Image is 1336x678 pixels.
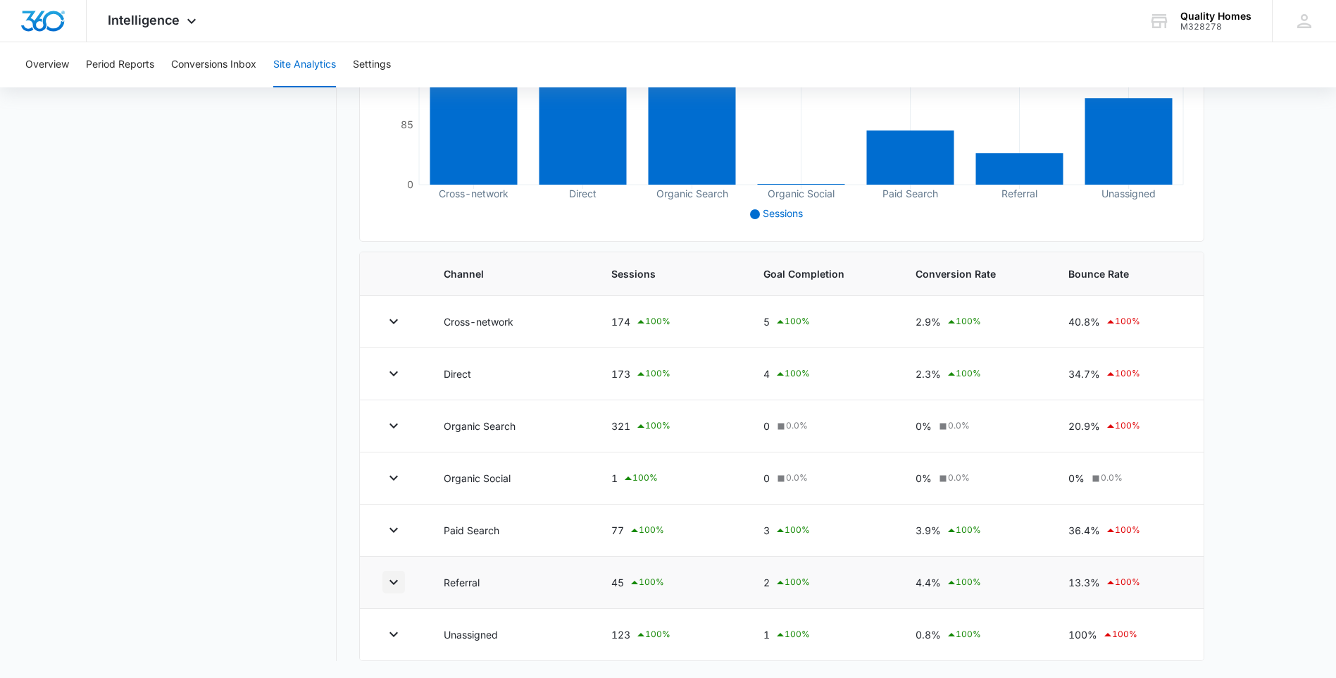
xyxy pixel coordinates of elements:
[916,627,1034,643] div: 0.8%
[775,366,810,383] div: 100 %
[427,557,594,609] td: Referral
[1102,627,1137,643] div: 100 %
[1068,266,1181,281] span: Bounce Rate
[775,314,810,331] div: 100 %
[439,187,508,199] tspan: Cross-network
[635,314,670,331] div: 100 %
[427,609,594,661] td: Unassigned
[1180,11,1251,22] div: account name
[635,418,670,435] div: 100 %
[611,314,730,331] div: 174
[427,296,594,348] td: Cross-network
[1180,22,1251,32] div: account id
[763,314,882,331] div: 5
[763,574,882,591] div: 2
[946,627,981,643] div: 100 %
[444,266,578,281] span: Channel
[611,627,730,643] div: 123
[1001,187,1037,199] tspan: Referral
[775,471,808,484] div: 0.0 %
[916,314,1034,331] div: 2.9%
[629,574,664,591] div: 100 %
[635,627,670,643] div: 100 %
[763,522,882,539] div: 3
[25,42,69,87] button: Overview
[775,522,810,539] div: 100 %
[629,522,664,539] div: 100 %
[775,574,810,591] div: 100 %
[1068,471,1181,486] div: 0%
[656,187,728,200] tspan: Organic Search
[623,470,658,487] div: 100 %
[916,266,1034,281] span: Conversion Rate
[1105,574,1140,591] div: 100 %
[763,366,882,383] div: 4
[763,419,882,433] div: 0
[763,471,882,486] div: 0
[775,419,808,432] div: 0.0 %
[427,452,594,505] td: Organic Social
[937,471,970,484] div: 0.0 %
[763,207,803,219] span: Sessions
[401,118,413,130] tspan: 85
[916,366,1034,383] div: 2.3%
[1068,627,1181,643] div: 100%
[1068,314,1181,331] div: 40.8%
[273,42,336,87] button: Site Analytics
[768,187,835,200] tspan: Organic Social
[946,574,981,591] div: 100 %
[1090,471,1123,484] div: 0.0 %
[916,522,1034,539] div: 3.9%
[382,310,405,333] button: Toggle Row Expanded
[427,348,594,400] td: Direct
[1105,418,1140,435] div: 100 %
[382,467,405,489] button: Toggle Row Expanded
[382,623,405,646] button: Toggle Row Expanded
[775,627,810,643] div: 100 %
[427,505,594,557] td: Paid Search
[611,470,730,487] div: 1
[763,627,882,643] div: 1
[382,362,405,385] button: Toggle Row Expanded
[1105,366,1140,383] div: 100 %
[946,522,981,539] div: 100 %
[763,266,882,281] span: Goal Completion
[569,187,597,199] tspan: Direct
[611,266,730,281] span: Sessions
[916,471,1034,486] div: 0%
[353,42,391,87] button: Settings
[382,414,405,437] button: Toggle Row Expanded
[946,366,981,383] div: 100 %
[916,574,1034,591] div: 4.4%
[937,419,970,432] div: 0.0 %
[1105,314,1140,331] div: 100 %
[108,13,180,27] span: Intelligence
[611,522,730,539] div: 77
[382,571,405,593] button: Toggle Row Expanded
[382,519,405,541] button: Toggle Row Expanded
[611,366,730,383] div: 173
[1068,574,1181,591] div: 13.3%
[1068,366,1181,383] div: 34.7%
[916,419,1034,433] div: 0%
[635,366,670,383] div: 100 %
[946,314,981,331] div: 100 %
[171,42,256,87] button: Conversions Inbox
[427,400,594,452] td: Organic Search
[882,187,938,199] tspan: Paid Search
[407,178,413,190] tspan: 0
[1068,522,1181,539] div: 36.4%
[1101,187,1156,200] tspan: Unassigned
[1068,418,1181,435] div: 20.9%
[611,418,730,435] div: 321
[1105,522,1140,539] div: 100 %
[611,574,730,591] div: 45
[86,42,154,87] button: Period Reports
